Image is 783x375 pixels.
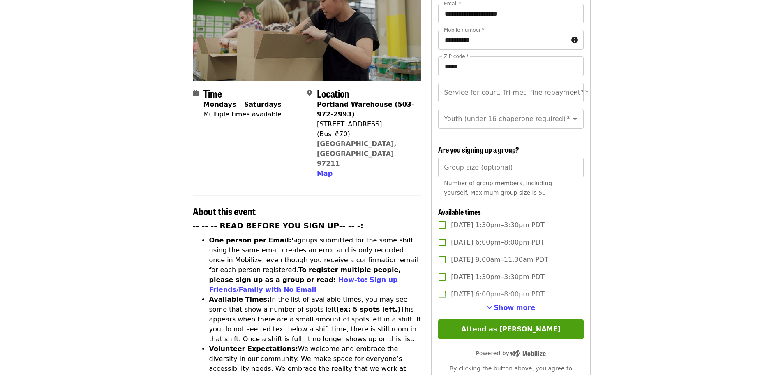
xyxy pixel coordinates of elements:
[209,266,401,284] strong: To register multiple people, please sign up as a group or read:
[317,129,415,139] div: (Bus #70)
[451,289,544,299] span: [DATE] 6:00pm–8:00pm PDT
[317,100,414,118] strong: Portland Warehouse (503-972-2993)
[209,345,298,353] strong: Volunteer Expectations:
[487,303,536,313] button: See more timeslots
[203,86,222,100] span: Time
[451,255,548,265] span: [DATE] 9:00am–11:30am PDT
[438,319,583,339] button: Attend as [PERSON_NAME]
[193,89,199,97] i: calendar icon
[438,144,519,155] span: Are you signing up a group?
[193,204,256,218] span: About this event
[203,100,282,108] strong: Mondays – Saturdays
[438,4,583,23] input: Email
[509,350,546,357] img: Powered by Mobilize
[307,89,312,97] i: map-marker-alt icon
[336,305,400,313] strong: (ex: 5 spots left.)
[209,276,398,293] a: How-to: Sign up Friends/Family with No Email
[571,36,578,44] i: circle-info icon
[317,86,349,100] span: Location
[438,206,481,217] span: Available times
[438,158,583,177] input: [object Object]
[476,350,546,356] span: Powered by
[451,272,544,282] span: [DATE] 1:30pm–3:30pm PDT
[209,295,422,344] li: In the list of available times, you may see some that show a number of spots left This appears wh...
[451,220,544,230] span: [DATE] 1:30pm–3:30pm PDT
[209,236,292,244] strong: One person per Email:
[317,119,415,129] div: [STREET_ADDRESS]
[317,140,397,168] a: [GEOGRAPHIC_DATA], [GEOGRAPHIC_DATA] 97211
[494,304,536,312] span: Show more
[444,180,552,196] span: Number of group members, including yourself. Maximum group size is 50
[438,30,568,50] input: Mobile number
[317,170,333,177] span: Map
[193,221,364,230] strong: -- -- -- READ BEFORE YOU SIGN UP-- -- -:
[451,238,544,247] span: [DATE] 6:00pm–8:00pm PDT
[444,54,469,59] label: ZIP code
[203,109,282,119] div: Multiple times available
[444,1,461,6] label: Email
[438,56,583,76] input: ZIP code
[569,113,581,125] button: Open
[317,169,333,179] button: Map
[569,87,581,98] button: Open
[209,235,422,295] li: Signups submitted for the same shift using the same email creates an error and is only recorded o...
[444,28,484,33] label: Mobile number
[209,296,270,303] strong: Available Times:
